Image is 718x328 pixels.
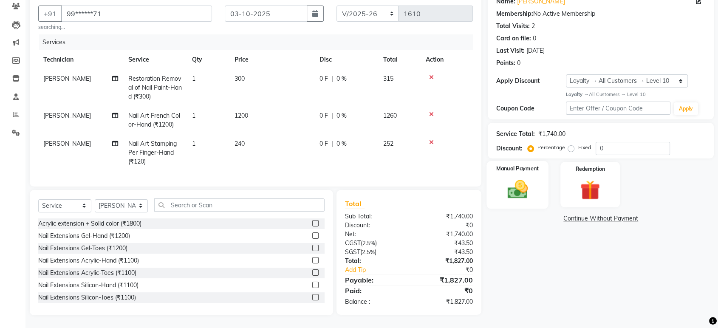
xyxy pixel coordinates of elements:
[501,178,534,201] img: _cash.svg
[38,6,62,22] button: +91
[345,248,360,256] span: SGST
[235,140,245,147] span: 240
[421,266,479,274] div: ₹0
[497,164,539,172] label: Manual Payment
[345,199,365,208] span: Total
[566,91,705,98] div: All Customers → Level 10
[339,221,409,230] div: Discount:
[378,50,421,69] th: Total
[496,9,705,18] div: No Active Membership
[38,23,212,31] small: searching...
[538,130,565,139] div: ₹1,740.00
[43,112,91,119] span: [PERSON_NAME]
[409,297,480,306] div: ₹1,827.00
[61,6,212,22] input: Search by Name/Mobile/Email/Code
[496,46,525,55] div: Last Visit:
[339,297,409,306] div: Balance :
[575,165,605,173] label: Redemption
[409,230,480,239] div: ₹1,740.00
[409,212,480,221] div: ₹1,740.00
[383,75,393,82] span: 315
[339,212,409,221] div: Sub Total:
[319,111,328,120] span: 0 F
[496,9,533,18] div: Membership:
[38,256,139,265] div: Nail Extensions Acrylic-Hand (₹1100)
[39,34,479,50] div: Services
[319,74,328,83] span: 0 F
[496,104,566,113] div: Coupon Code
[38,244,127,253] div: Nail Extensions Gel-Toes (₹1200)
[339,275,409,285] div: Payable:
[319,139,328,148] span: 0 F
[38,293,136,302] div: Nail Extensions Silicon-Toes (₹1100)
[566,102,670,115] input: Enter Offer / Coupon Code
[409,248,480,257] div: ₹43.50
[409,275,480,285] div: ₹1,827.00
[537,144,565,151] label: Percentage
[362,249,375,255] span: 2.5%
[409,239,480,248] div: ₹43.50
[345,239,361,247] span: CGST
[339,266,421,274] a: Add Tip
[496,144,523,153] div: Discount:
[339,257,409,266] div: Total:
[339,286,409,296] div: Paid:
[229,50,314,69] th: Price
[409,286,480,296] div: ₹0
[38,50,123,69] th: Technician
[38,232,130,240] div: Nail Extensions Gel-Hand (₹1200)
[339,230,409,239] div: Net:
[339,248,409,257] div: ( )
[421,50,473,69] th: Action
[123,50,187,69] th: Service
[409,221,480,230] div: ₹0
[38,281,139,290] div: Nail Extensions Silicon-Hand (₹1100)
[496,130,535,139] div: Service Total:
[574,178,606,203] img: _gift.svg
[331,139,333,148] span: |
[192,75,195,82] span: 1
[362,240,375,246] span: 2.5%
[496,76,566,85] div: Apply Discount
[566,91,588,97] strong: Loyalty →
[187,50,229,69] th: Qty
[38,269,136,277] div: Nail Extensions Acrylic-Toes (₹1100)
[43,140,91,147] span: [PERSON_NAME]
[192,112,195,119] span: 1
[383,112,397,119] span: 1260
[336,111,347,120] span: 0 %
[38,219,141,228] div: Acrylic extension + Solid color (₹1800)
[531,22,535,31] div: 2
[235,75,245,82] span: 300
[578,144,591,151] label: Fixed
[496,34,531,43] div: Card on file:
[409,257,480,266] div: ₹1,827.00
[496,59,515,68] div: Points:
[489,214,712,223] a: Continue Without Payment
[526,46,545,55] div: [DATE]
[314,50,378,69] th: Disc
[154,198,325,212] input: Search or Scan
[339,239,409,248] div: ( )
[331,74,333,83] span: |
[533,34,536,43] div: 0
[235,112,248,119] span: 1200
[517,59,520,68] div: 0
[128,112,180,128] span: Nail Art French Color-Hand (₹1200)
[128,75,182,100] span: Restoration Removal of Nail Paint-Hand (₹300)
[336,139,347,148] span: 0 %
[674,102,698,115] button: Apply
[192,140,195,147] span: 1
[128,140,177,165] span: Nail Art Stamping Per Finger-Hand (₹120)
[43,75,91,82] span: [PERSON_NAME]
[383,140,393,147] span: 252
[496,22,530,31] div: Total Visits:
[336,74,347,83] span: 0 %
[331,111,333,120] span: |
